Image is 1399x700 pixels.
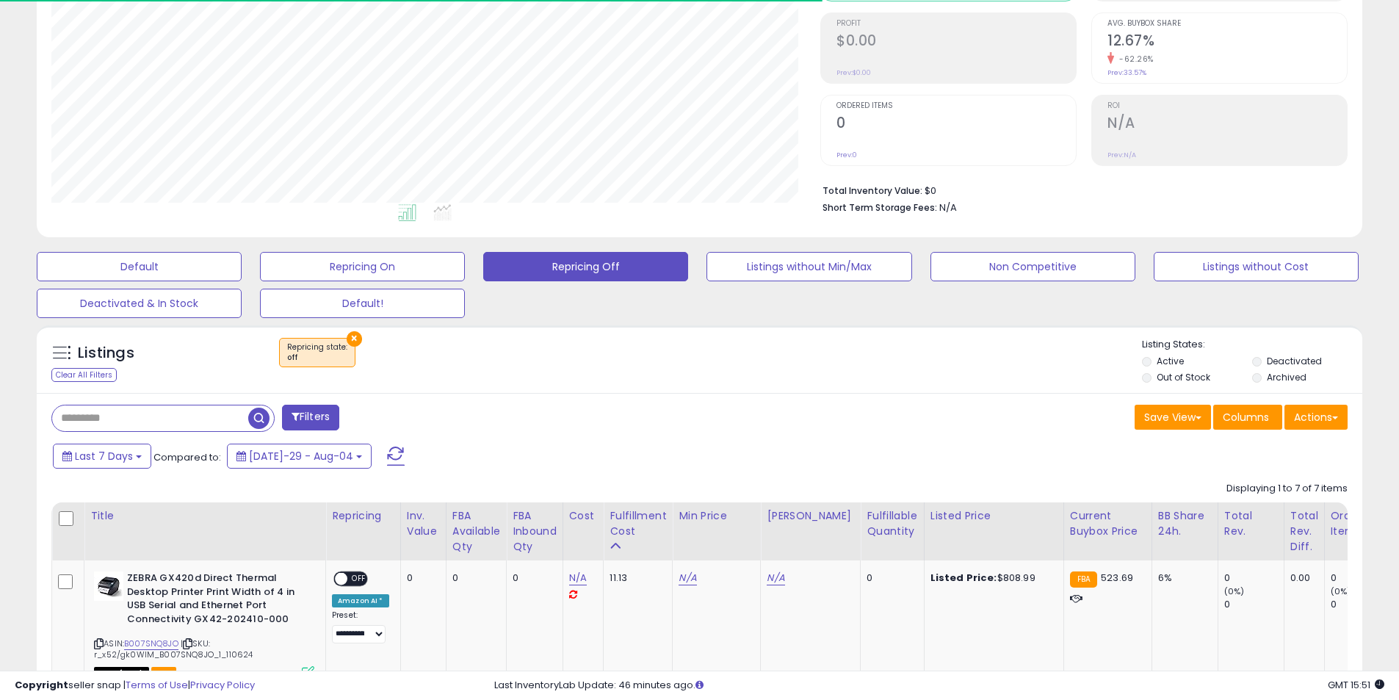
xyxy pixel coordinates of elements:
[610,508,666,539] div: Fulfillment Cost
[332,508,394,524] div: Repricing
[1224,585,1245,597] small: (0%)
[1107,115,1347,134] h2: N/A
[15,678,68,692] strong: Copyright
[126,678,188,692] a: Terms of Use
[1107,151,1136,159] small: Prev: N/A
[153,450,221,464] span: Compared to:
[706,252,911,281] button: Listings without Min/Max
[190,678,255,692] a: Privacy Policy
[1290,571,1313,585] div: 0.00
[1101,571,1133,585] span: 523.69
[75,449,133,463] span: Last 7 Days
[679,508,754,524] div: Min Price
[867,508,917,539] div: Fulfillable Quantity
[836,151,857,159] small: Prev: 0
[1157,371,1210,383] label: Out of Stock
[260,289,465,318] button: Default!
[124,638,178,650] a: B007SNQ8JO
[407,508,440,539] div: Inv. value
[930,571,1052,585] div: $808.99
[78,343,134,364] h5: Listings
[227,444,372,469] button: [DATE]-29 - Aug-04
[1226,482,1348,496] div: Displaying 1 to 7 of 7 items
[1158,508,1212,539] div: BB Share 24h.
[1107,32,1347,52] h2: 12.67%
[494,679,1384,693] div: Last InventoryLab Update: 46 minutes ago.
[282,405,339,430] button: Filters
[347,331,362,347] button: ×
[836,102,1076,110] span: Ordered Items
[1267,371,1306,383] label: Archived
[836,115,1076,134] h2: 0
[1158,571,1207,585] div: 6%
[1224,571,1284,585] div: 0
[679,571,696,585] a: N/A
[1107,20,1347,28] span: Avg. Buybox Share
[569,571,587,585] a: N/A
[53,444,151,469] button: Last 7 Days
[1107,102,1347,110] span: ROI
[1267,355,1322,367] label: Deactivated
[823,201,937,214] b: Short Term Storage Fees:
[249,449,353,463] span: [DATE]-29 - Aug-04
[610,571,661,585] div: 11.13
[15,679,255,693] div: seller snap | |
[1290,508,1318,555] div: Total Rev. Diff.
[127,571,306,629] b: ZEBRA GX420d Direct Thermal Desktop Printer Print Width of 4 in USB Serial and Ethernet Port Conn...
[37,252,242,281] button: Default
[836,32,1076,52] h2: $0.00
[1157,355,1184,367] label: Active
[836,68,871,77] small: Prev: $0.00
[37,289,242,318] button: Deactivated & In Stock
[513,508,557,555] div: FBA inbound Qty
[51,368,117,382] div: Clear All Filters
[260,252,465,281] button: Repricing On
[1135,405,1211,430] button: Save View
[332,594,389,607] div: Amazon AI *
[1331,508,1384,539] div: Ordered Items
[1070,508,1146,539] div: Current Buybox Price
[1070,571,1097,588] small: FBA
[823,184,922,197] b: Total Inventory Value:
[452,571,495,585] div: 0
[1154,252,1359,281] button: Listings without Cost
[930,252,1135,281] button: Non Competitive
[1107,68,1146,77] small: Prev: 33.57%
[483,252,688,281] button: Repricing Off
[1223,410,1269,425] span: Columns
[1213,405,1282,430] button: Columns
[452,508,500,555] div: FBA Available Qty
[1331,585,1351,597] small: (0%)
[1142,338,1362,352] p: Listing States:
[767,508,854,524] div: [PERSON_NAME]
[569,508,598,524] div: Cost
[332,610,389,643] div: Preset:
[1224,598,1284,611] div: 0
[836,20,1076,28] span: Profit
[930,571,997,585] b: Listed Price:
[151,667,176,679] span: FBA
[939,201,957,214] span: N/A
[94,667,149,679] span: All listings that are currently out of stock and unavailable for purchase on Amazon
[407,571,435,585] div: 0
[347,573,371,585] span: OFF
[90,508,319,524] div: Title
[94,571,123,601] img: 41b1ZW1j5BL._SL40_.jpg
[823,181,1337,198] li: $0
[1114,54,1154,65] small: -62.26%
[1331,571,1390,585] div: 0
[94,638,253,660] span: | SKU: r_x52/gk0WIM_B007SNQ8JO_1_110624
[930,508,1058,524] div: Listed Price
[287,342,347,364] span: Repricing state :
[1224,508,1278,539] div: Total Rev.
[867,571,912,585] div: 0
[1331,598,1390,611] div: 0
[513,571,552,585] div: 0
[287,353,347,363] div: off
[1284,405,1348,430] button: Actions
[767,571,784,585] a: N/A
[1328,678,1384,692] span: 2025-08-12 15:51 GMT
